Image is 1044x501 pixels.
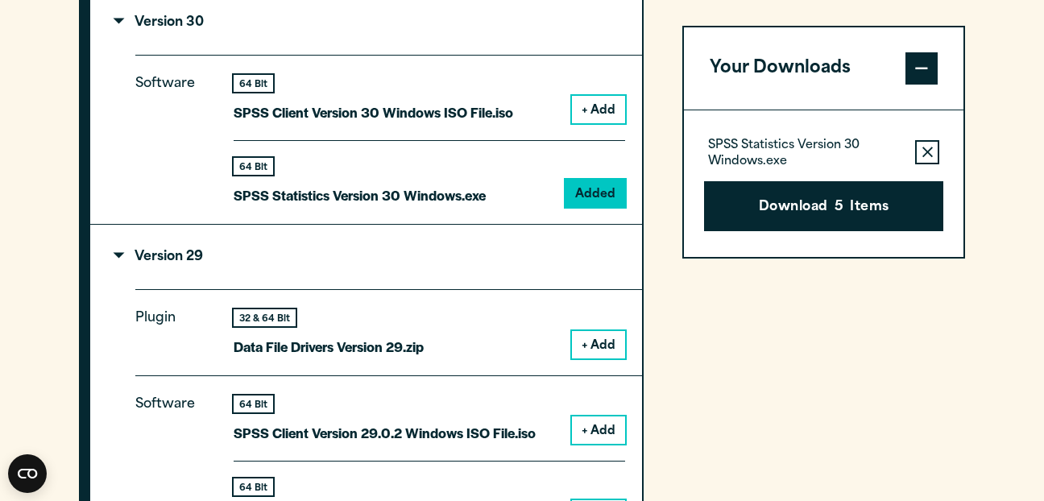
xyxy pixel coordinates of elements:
div: 64 Bit [234,478,273,495]
span: 5 [835,197,843,218]
button: Open CMP widget [8,454,47,493]
p: SPSS Client Version 30 Windows ISO File.iso [234,101,513,124]
p: SPSS Statistics Version 30 Windows.exe [234,184,486,207]
div: Your Downloads [684,110,963,257]
p: Version 29 [116,250,203,263]
div: 64 Bit [234,75,273,92]
p: Plugin [135,307,208,346]
p: Version 30 [116,16,204,29]
div: 64 Bit [234,395,273,412]
p: SPSS Statistics Version 30 Windows.exe [708,138,902,170]
button: Added [565,180,625,207]
div: 32 & 64 Bit [234,309,296,326]
div: 64 Bit [234,158,273,175]
summary: Version 29 [90,225,642,289]
button: Download5Items [704,181,943,231]
p: Software [135,72,208,194]
button: + Add [572,331,625,358]
p: SPSS Client Version 29.0.2 Windows ISO File.iso [234,421,536,445]
button: + Add [572,96,625,123]
p: Data File Drivers Version 29.zip [234,335,424,358]
button: Your Downloads [684,27,963,110]
button: + Add [572,416,625,444]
